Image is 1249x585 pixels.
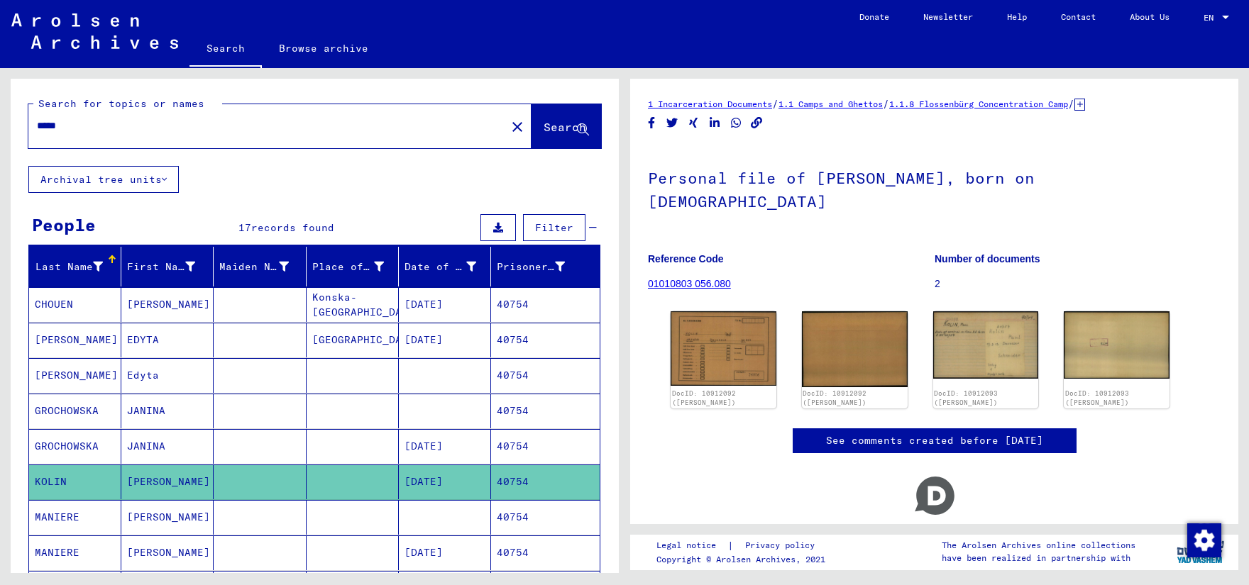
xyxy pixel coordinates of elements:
[35,255,121,278] div: Last Name
[121,464,214,499] mat-cell: [PERSON_NAME]
[686,114,701,132] button: Share on Xing
[648,145,1221,231] h1: Personal file of [PERSON_NAME], born on [DEMOGRAPHIC_DATA]
[312,255,402,278] div: Place of Birth
[1187,523,1221,557] div: Change consent
[121,247,214,286] mat-header-cell: First Name
[491,247,600,286] mat-header-cell: Prisoner #
[772,97,778,110] span: /
[29,394,121,428] mat-cell: GROCHOWSKA
[729,114,744,132] button: Share on WhatsApp
[127,260,195,274] div: First Name
[29,464,121,499] mat-cell: KOLIN
[1174,534,1227,569] img: yv_logo.png
[803,389,866,407] a: DocID: 10912092 ([PERSON_NAME])
[734,538,832,553] a: Privacy policy
[708,114,722,132] button: Share on LinkedIn
[648,99,772,109] a: 1 Incarceration Documents
[405,255,494,278] div: Date of Birth
[491,394,600,428] mat-cell: 40754
[942,539,1135,552] p: The Arolsen Archives online collections
[219,255,307,278] div: Maiden Name
[491,287,600,322] mat-cell: 40754
[399,287,491,322] mat-cell: [DATE]
[29,500,121,535] mat-cell: MANIERE
[778,99,883,109] a: 1.1 Camps and Ghettos
[214,247,306,286] mat-header-cell: Maiden Name
[497,255,583,278] div: Prisoner #
[656,538,727,553] a: Legal notice
[509,118,526,135] mat-icon: close
[11,13,178,49] img: Arolsen_neg.svg
[29,535,121,570] mat-cell: MANIERE
[665,114,680,132] button: Share on Twitter
[32,212,96,238] div: People
[219,260,289,274] div: Maiden Name
[127,255,213,278] div: First Name
[312,260,384,274] div: Place of Birth
[826,433,1043,448] a: See comments created before [DATE]
[121,500,214,535] mat-cell: [PERSON_NAME]
[399,247,491,286] mat-header-cell: Date of Birth
[121,323,214,357] mat-cell: EDYTA
[1064,311,1170,379] img: 002.jpg
[934,389,998,407] a: DocID: 10912093 ([PERSON_NAME])
[648,278,731,289] a: 01010803 056.080
[1065,389,1129,407] a: DocID: 10912093 ([PERSON_NAME])
[307,323,399,357] mat-cell: [GEOGRAPHIC_DATA]
[802,311,908,387] img: 002.jpg
[29,323,121,357] mat-cell: [PERSON_NAME]
[933,311,1039,378] img: 001.jpg
[29,247,121,286] mat-header-cell: Last Name
[491,464,600,499] mat-cell: 40754
[491,500,600,535] mat-cell: 40754
[497,260,565,274] div: Prisoner #
[491,358,600,393] mat-cell: 40754
[307,247,399,286] mat-header-cell: Place of Birth
[405,260,476,274] div: Date of Birth
[38,97,204,110] mat-label: Search for topics or names
[491,535,600,570] mat-cell: 40754
[189,31,262,68] a: Search
[399,464,491,499] mat-cell: [DATE]
[523,214,585,241] button: Filter
[644,114,659,132] button: Share on Facebook
[491,429,600,464] mat-cell: 40754
[29,287,121,322] mat-cell: CHOUEN
[503,112,532,140] button: Clear
[1187,523,1221,557] img: Change consent
[399,535,491,570] mat-cell: [DATE]
[656,553,832,566] p: Copyright © Arolsen Archives, 2021
[656,538,832,553] div: |
[307,287,399,322] mat-cell: Konska-[GEOGRAPHIC_DATA]
[35,260,103,274] div: Last Name
[935,253,1040,264] b: Number of documents
[883,97,889,110] span: /
[121,287,214,322] mat-cell: [PERSON_NAME]
[544,120,586,134] span: Search
[648,253,724,264] b: Reference Code
[238,221,251,234] span: 17
[121,535,214,570] mat-cell: [PERSON_NAME]
[1204,13,1219,23] span: EN
[672,389,736,407] a: DocID: 10912092 ([PERSON_NAME])
[889,99,1068,109] a: 1.1.8 Flossenbürg Concentration Camp
[935,277,1221,291] p: 2
[399,429,491,464] mat-cell: [DATE]
[121,394,214,428] mat-cell: JANINA
[491,323,600,357] mat-cell: 40754
[121,358,214,393] mat-cell: Edyta
[942,552,1135,564] p: have been realized in partnership with
[749,114,764,132] button: Copy link
[532,104,601,148] button: Search
[28,166,179,193] button: Archival tree units
[262,31,385,65] a: Browse archive
[29,358,121,393] mat-cell: [PERSON_NAME]
[251,221,334,234] span: records found
[1068,97,1074,110] span: /
[671,311,776,386] img: 001.jpg
[29,429,121,464] mat-cell: GROCHOWSKA
[121,429,214,464] mat-cell: JANINA
[399,323,491,357] mat-cell: [DATE]
[535,221,573,234] span: Filter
